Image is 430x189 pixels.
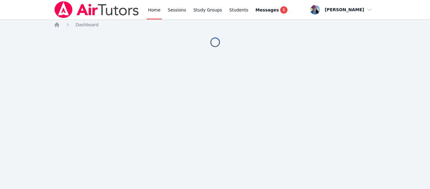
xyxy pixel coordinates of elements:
[76,22,99,27] span: Dashboard
[280,6,287,14] span: 1
[54,1,140,18] img: Air Tutors
[255,7,279,13] span: Messages
[76,22,99,28] a: Dashboard
[54,22,376,28] nav: Breadcrumb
